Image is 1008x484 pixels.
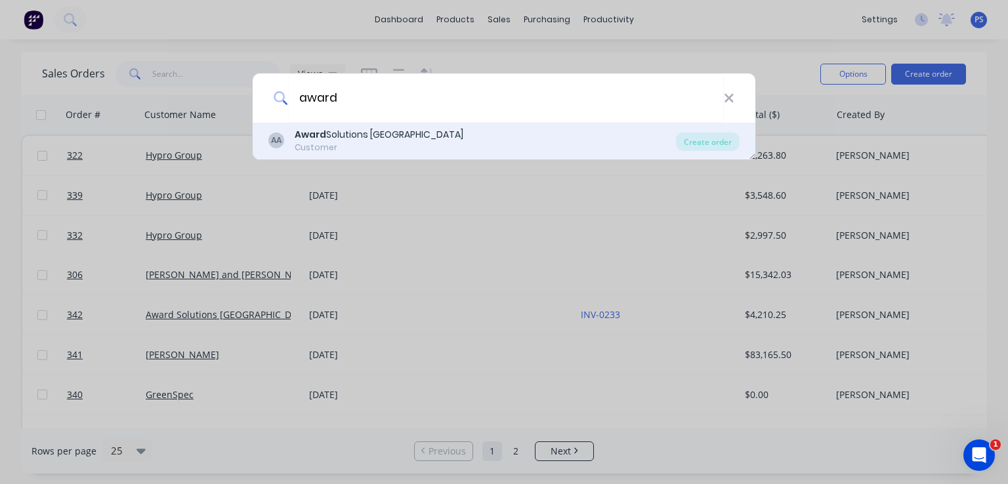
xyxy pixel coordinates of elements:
[268,132,284,148] div: AA
[295,128,326,141] b: Award
[295,142,463,153] div: Customer
[990,439,1001,450] span: 1
[288,73,724,123] input: Enter a customer name to create a new order...
[295,128,463,142] div: Solutions [GEOGRAPHIC_DATA]
[963,439,995,471] iframe: Intercom live chat
[676,132,740,151] div: Create order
